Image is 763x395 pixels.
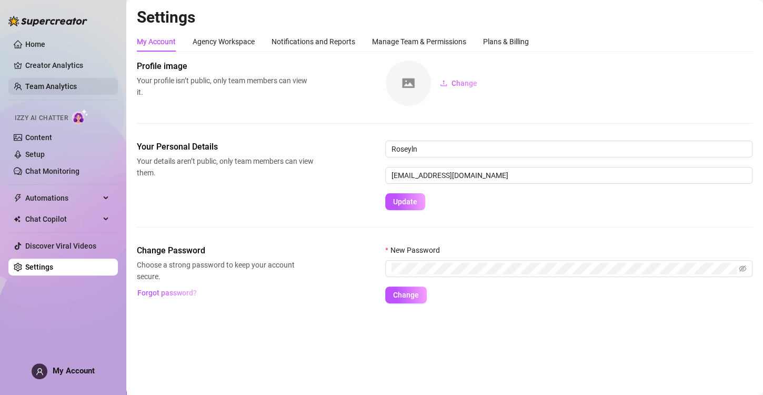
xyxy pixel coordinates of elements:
img: AI Chatter [72,109,88,124]
span: Izzy AI Chatter [15,113,68,123]
div: Agency Workspace [193,36,255,47]
button: Change [385,287,427,303]
span: Update [393,197,417,206]
img: logo-BBDzfeDw.svg [8,16,87,26]
a: Discover Viral Videos [25,242,96,250]
span: Forgot password? [137,289,197,297]
div: Manage Team & Permissions [372,36,466,47]
span: Change [451,79,477,87]
span: Your Personal Details [137,141,314,153]
span: Change Password [137,244,314,257]
a: Chat Monitoring [25,167,79,175]
span: user [36,368,44,376]
span: Chat Copilot [25,211,100,228]
input: Enter name [385,141,752,157]
img: Chat Copilot [14,215,21,223]
span: thunderbolt [14,194,22,202]
button: Change [431,75,486,92]
div: Notifications and Reports [272,36,355,47]
a: Setup [25,150,45,159]
a: Settings [25,263,53,271]
input: Enter new email [385,167,752,184]
span: Profile image [137,60,314,73]
span: Your profile isn’t public, only team members can view it. [137,75,314,98]
div: My Account [137,36,176,47]
span: Choose a strong password to keep your account secure. [137,259,314,282]
div: Plans & Billing [483,36,529,47]
img: square-placeholder.png [386,61,431,106]
a: Home [25,40,45,48]
a: Content [25,133,52,142]
a: Team Analytics [25,82,77,91]
span: My Account [53,366,95,376]
span: Change [393,291,419,299]
span: upload [440,80,447,87]
label: New Password [385,244,446,256]
span: Automations [25,190,100,206]
span: eye-invisible [739,265,746,272]
button: Update [385,193,425,210]
h2: Settings [137,7,752,27]
span: Your details aren’t public, only team members can view them. [137,155,314,179]
a: Creator Analytics [25,57,109,74]
input: New Password [391,263,737,274]
button: Forgot password? [137,284,197,301]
